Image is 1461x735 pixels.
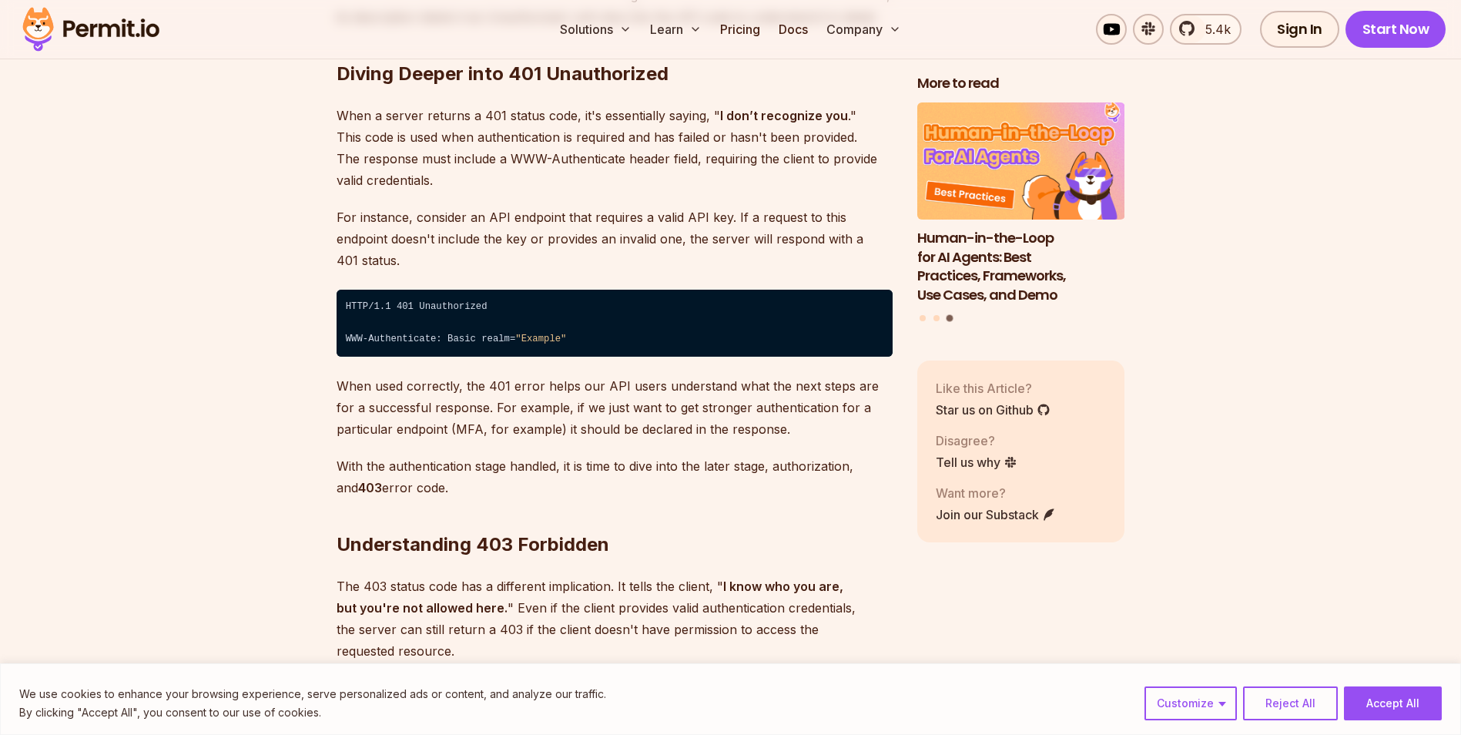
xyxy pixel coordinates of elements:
[936,431,1017,449] p: Disagree?
[337,576,893,662] p: The 403 status code has a different implication. It tells the client, " " Even if the client prov...
[515,334,566,344] span: "Example"
[337,375,893,440] p: When used correctly, the 401 error helps our API users understand what the next steps are for a s...
[936,505,1056,523] a: Join our Substack
[337,105,893,191] p: When a server returns a 401 status code, it's essentially saying, " ." This code is used when aut...
[1260,11,1339,48] a: Sign In
[933,314,940,321] button: Go to slide 2
[714,14,766,45] a: Pricing
[936,378,1051,397] p: Like this Article?
[554,14,638,45] button: Solutions
[936,452,1017,471] a: Tell us why
[917,102,1125,305] li: 3 of 3
[1144,686,1237,720] button: Customize
[15,3,166,55] img: Permit logo
[772,14,814,45] a: Docs
[947,314,953,321] button: Go to slide 3
[337,290,893,357] code: HTTP/1.1 401 Unauthorized ⁠ WWW-Authenticate: Basic realm=
[337,455,893,498] p: With the authentication stage handled, it is time to dive into the later stage, authorization, an...
[936,483,1056,502] p: Want more?
[337,471,893,557] h2: Understanding 403 Forbidden
[19,685,606,703] p: We use cookies to enhance your browsing experience, serve personalized ads or content, and analyz...
[1170,14,1242,45] a: 5.4k
[936,400,1051,418] a: Star us on Github
[720,108,848,123] strong: I don’t recognize you
[358,480,382,495] strong: 403
[917,228,1125,304] h3: Human-in-the-Loop for AI Agents: Best Practices, Frameworks, Use Cases, and Demo
[917,74,1125,93] h2: More to read
[644,14,708,45] button: Learn
[1196,20,1231,39] span: 5.4k
[820,14,907,45] button: Company
[917,102,1125,305] a: Human-in-the-Loop for AI Agents: Best Practices, Frameworks, Use Cases, and DemoHuman-in-the-Loop...
[19,703,606,722] p: By clicking "Accept All", you consent to our use of cookies.
[1344,686,1442,720] button: Accept All
[337,206,893,271] p: For instance, consider an API endpoint that requires a valid API key. If a request to this endpoi...
[920,314,926,321] button: Go to slide 1
[1345,11,1446,48] a: Start Now
[917,102,1125,220] img: Human-in-the-Loop for AI Agents: Best Practices, Frameworks, Use Cases, and Demo
[917,102,1125,324] div: Posts
[1243,686,1338,720] button: Reject All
